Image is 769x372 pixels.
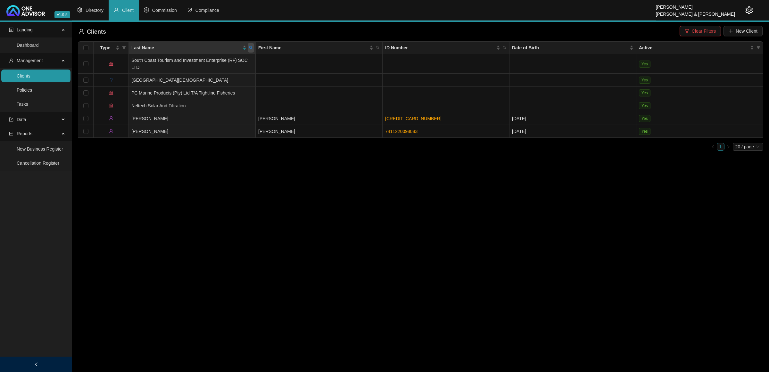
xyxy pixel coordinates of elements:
[711,145,715,149] span: left
[503,46,507,50] span: search
[256,125,383,138] td: [PERSON_NAME]
[639,77,650,84] span: Yes
[639,102,650,109] span: Yes
[717,143,724,150] a: 1
[122,46,126,50] span: filter
[692,28,716,35] span: Clear Filters
[376,46,380,50] span: search
[114,7,119,12] span: user
[9,28,13,32] span: profile
[129,74,256,87] td: [GEOGRAPHIC_DATA][DEMOGRAPHIC_DATA]
[144,7,149,12] span: dollar
[86,8,103,13] span: Directory
[129,54,256,74] td: South Coast Tourism and Investment Enterprise (RF) SOC LTD
[9,131,13,136] span: line-chart
[17,102,28,107] a: Tasks
[109,78,113,82] span: question
[129,87,256,99] td: PC Marine Products (Pty) Ltd T/A Tightline Fisheries
[9,58,13,63] span: user
[17,43,39,48] a: Dashboard
[17,146,63,152] a: New Business Register
[680,26,721,36] button: Clear Filters
[54,11,70,18] span: v1.9.5
[639,61,650,68] span: Yes
[121,43,127,53] span: filter
[17,73,30,79] a: Clients
[735,143,761,150] span: 20 / page
[729,29,733,33] span: plus
[34,362,38,367] span: left
[152,8,177,13] span: Commission
[724,143,732,151] li: Next Page
[17,117,26,122] span: Data
[94,42,129,54] th: Type
[512,44,628,51] span: Date of Birth
[187,7,192,12] span: safety
[385,129,418,134] a: 7411220098083
[656,2,735,9] div: [PERSON_NAME]
[736,28,757,35] span: New Client
[639,44,749,51] span: Active
[509,42,636,54] th: Date of Birth
[717,143,724,151] li: 1
[639,115,650,122] span: Yes
[9,117,13,122] span: import
[109,116,113,120] span: user
[745,6,753,14] span: setting
[77,7,82,12] span: setting
[636,42,763,54] th: Active
[256,112,383,125] td: [PERSON_NAME]
[509,125,636,138] td: [DATE]
[109,103,113,108] span: bank
[109,62,113,66] span: bank
[129,125,256,138] td: [PERSON_NAME]
[709,143,717,151] li: Previous Page
[639,89,650,96] span: Yes
[129,99,256,112] td: Neltech Solar And Filtration
[755,43,762,53] span: filter
[757,46,760,50] span: filter
[501,43,508,53] span: search
[709,143,717,151] button: left
[129,112,256,125] td: [PERSON_NAME]
[685,29,689,33] span: filter
[87,29,106,35] span: Clients
[256,42,383,54] th: First Name
[656,9,735,16] div: [PERSON_NAME] & [PERSON_NAME]
[509,112,636,125] td: [DATE]
[248,43,254,53] span: search
[17,87,32,93] a: Policies
[6,5,45,16] img: 2df55531c6924b55f21c4cf5d4484680-logo-light.svg
[249,46,253,50] span: search
[375,43,381,53] span: search
[724,26,763,36] button: New Client
[639,128,650,135] span: Yes
[733,143,763,151] div: Page Size
[195,8,219,13] span: Compliance
[79,29,84,34] span: user
[96,44,114,51] span: Type
[131,44,241,51] span: Last Name
[383,42,509,54] th: ID Number
[109,129,113,133] span: user
[109,90,113,95] span: bank
[726,145,730,149] span: right
[122,8,134,13] span: Client
[724,143,732,151] button: right
[258,44,368,51] span: First Name
[385,116,442,121] a: [CREDIT_CARD_NUMBER]
[385,44,495,51] span: ID Number
[17,27,33,32] span: Landing
[17,131,32,136] span: Reports
[17,58,43,63] span: Management
[17,161,59,166] a: Cancellation Register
